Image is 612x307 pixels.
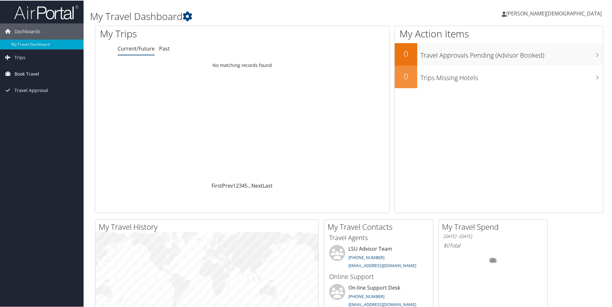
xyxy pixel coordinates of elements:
h2: My Travel History [99,221,318,232]
a: [EMAIL_ADDRESS][DOMAIN_NAME] [348,301,416,307]
h3: Travel Approvals Pending (Advisor Booked) [420,47,603,59]
a: 4 [242,181,245,189]
a: Next [251,181,263,189]
a: 1 [233,181,236,189]
span: $0 [444,241,449,248]
h6: Total [444,241,543,248]
span: Travel Approval [14,82,48,98]
h3: Travel Agents [329,233,428,242]
a: Current/Future [118,44,155,51]
a: First [212,181,222,189]
a: Last [263,181,273,189]
h2: 0 [395,70,417,81]
a: Prev [222,181,233,189]
td: No matching records found [95,59,389,70]
h3: Trips Missing Hotels [420,70,603,82]
li: LSU Advisor Team [326,244,431,271]
span: [PERSON_NAME][DEMOGRAPHIC_DATA] [506,9,602,16]
a: 3 [239,181,242,189]
a: 5 [245,181,248,189]
h3: Online Support [329,272,428,281]
a: [PHONE_NUMBER] [348,254,384,260]
h2: 0 [395,48,417,59]
a: [EMAIL_ADDRESS][DOMAIN_NAME] [348,262,416,268]
h2: My Travel Contacts [328,221,433,232]
tspan: 0% [491,258,496,262]
a: 0Trips Missing Hotels [395,65,603,88]
h6: [DATE] - [DATE] [444,233,543,239]
a: [PERSON_NAME][DEMOGRAPHIC_DATA] [502,3,608,23]
a: Past [159,44,170,51]
h1: My Action Items [395,26,603,40]
a: [PHONE_NUMBER] [348,293,384,299]
img: airportal-logo.png [14,4,78,19]
h1: My Trips [100,26,262,40]
a: 2 [236,181,239,189]
span: Trips [14,49,25,65]
span: … [248,181,251,189]
span: Dashboards [14,23,40,39]
span: Book Travel [14,65,39,81]
a: 0Travel Approvals Pending (Advisor Booked) [395,42,603,65]
h1: My Travel Dashboard [90,9,436,23]
h2: My Travel Spend [442,221,547,232]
